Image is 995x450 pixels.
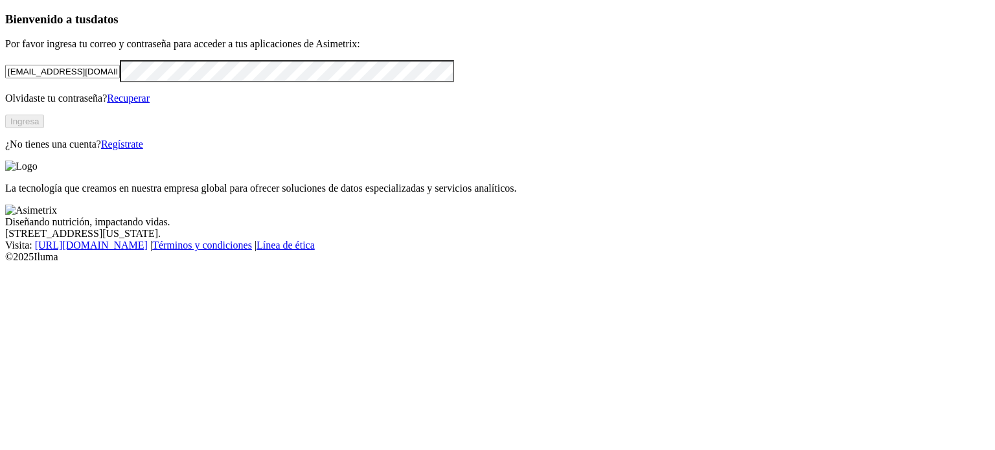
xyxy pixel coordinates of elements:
[5,65,120,78] input: Tu correo
[5,93,990,104] p: Olvidaste tu contraseña?
[107,93,150,104] a: Recuperar
[257,240,315,251] a: Línea de ética
[5,228,990,240] div: [STREET_ADDRESS][US_STATE].
[5,216,990,228] div: Diseñando nutrición, impactando vidas.
[5,38,990,50] p: Por favor ingresa tu correo y contraseña para acceder a tus aplicaciones de Asimetrix:
[5,205,57,216] img: Asimetrix
[35,240,148,251] a: [URL][DOMAIN_NAME]
[5,139,990,150] p: ¿No tienes una cuenta?
[5,115,44,128] button: Ingresa
[5,183,990,194] p: La tecnología que creamos en nuestra empresa global para ofrecer soluciones de datos especializad...
[5,240,990,251] div: Visita : | |
[152,240,252,251] a: Términos y condiciones
[5,161,38,172] img: Logo
[101,139,143,150] a: Regístrate
[5,251,990,263] div: © 2025 Iluma
[91,12,119,26] span: datos
[5,12,990,27] h3: Bienvenido a tus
